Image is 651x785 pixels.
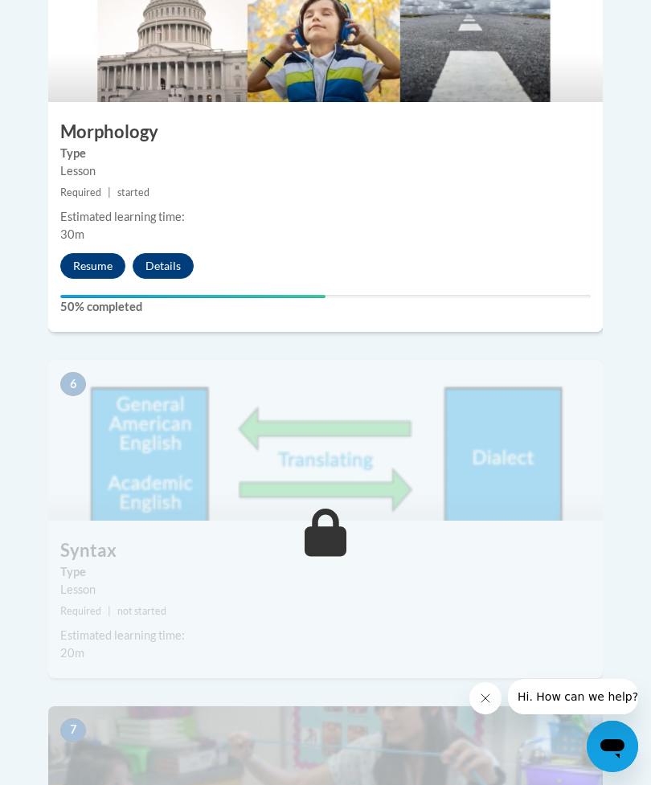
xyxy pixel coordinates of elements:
span: 20m [60,646,84,660]
div: Estimated learning time: [60,208,591,226]
iframe: Message from company [508,679,638,714]
div: Lesson [60,581,591,599]
button: Resume [60,253,125,279]
h3: Syntax [48,538,603,563]
span: started [117,186,149,198]
span: 6 [60,372,86,396]
button: Details [133,253,194,279]
label: Type [60,145,591,162]
h3: Morphology [48,120,603,145]
span: | [108,605,111,617]
div: Your progress [60,295,325,298]
img: Course Image [48,360,603,521]
label: Type [60,563,591,581]
span: 7 [60,718,86,742]
span: not started [117,605,166,617]
iframe: Button to launch messaging window [587,721,638,772]
div: Estimated learning time: [60,627,591,644]
label: 50% completed [60,298,591,316]
span: Required [60,186,101,198]
div: Lesson [60,162,591,180]
span: | [108,186,111,198]
iframe: Close message [469,682,502,714]
span: 30m [60,227,84,241]
span: Required [60,605,101,617]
